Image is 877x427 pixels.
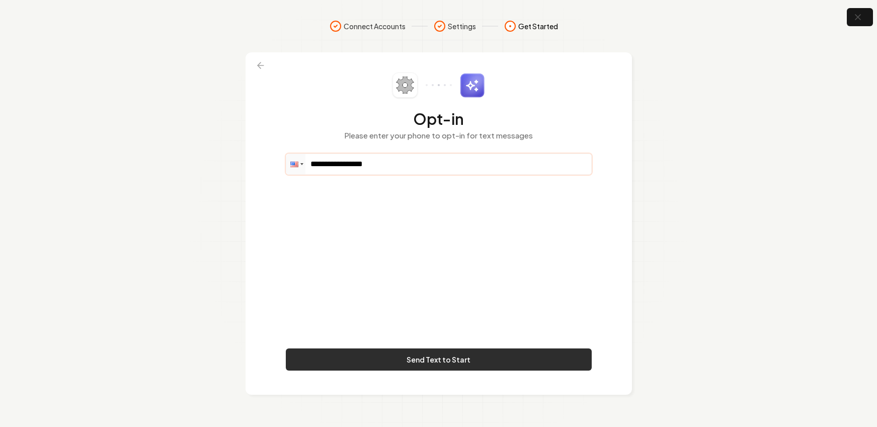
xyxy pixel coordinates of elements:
[286,130,592,141] p: Please enter your phone to opt-in for text messages
[286,348,592,371] button: Send Text to Start
[286,110,592,128] h2: Opt-in
[426,84,452,86] img: connector-dots.svg
[448,21,476,31] span: Settings
[460,73,485,98] img: sparkles.svg
[344,21,406,31] span: Connect Accounts
[286,154,305,174] div: United States: + 1
[518,21,558,31] span: Get Started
